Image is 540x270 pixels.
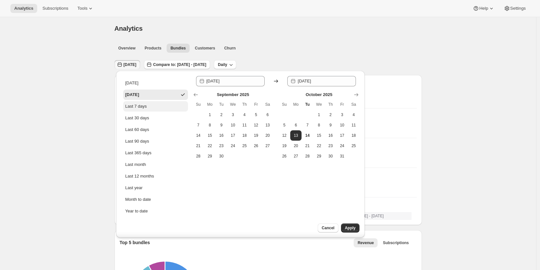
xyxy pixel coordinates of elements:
[125,115,149,121] div: Last 30 days
[339,133,346,138] span: 17
[218,112,225,117] span: 2
[313,130,325,141] button: Wednesday October 15 2025
[302,151,313,161] button: Tuesday October 28 2025
[73,4,98,13] button: Tools
[125,103,147,110] div: Last 7 days
[281,123,288,128] span: 5
[39,4,72,13] button: Subscriptions
[279,130,290,141] button: Sunday October 12 2025
[293,154,299,159] span: 27
[191,90,200,99] button: Show previous month, August 2025
[290,151,302,161] button: Monday October 27 2025
[125,126,149,133] div: Last 60 days
[348,99,359,110] th: Saturday
[193,151,204,161] button: Sunday September 28 2025
[77,6,87,11] span: Tools
[339,102,346,107] span: Fr
[214,60,236,69] button: Daily
[253,143,259,148] span: 26
[195,102,202,107] span: Su
[204,120,216,130] button: Monday September 8 2025
[281,102,288,107] span: Su
[123,101,188,112] button: Last 7 days
[304,123,311,128] span: 7
[336,151,348,161] button: Friday October 31 2025
[313,99,325,110] th: Wednesday
[218,123,225,128] span: 9
[339,143,346,148] span: 24
[250,120,262,130] button: Friday September 12 2025
[304,154,311,159] span: 28
[215,141,227,151] button: Tuesday September 23 2025
[227,99,239,110] th: Wednesday
[195,123,202,128] span: 7
[123,183,188,193] button: Last year
[325,99,336,110] th: Thursday
[279,151,290,161] button: Sunday October 26 2025
[218,154,225,159] span: 30
[239,120,250,130] button: Thursday September 11 2025
[250,99,262,110] th: Friday
[336,130,348,141] button: Friday October 17 2025
[316,133,322,138] span: 15
[339,112,346,117] span: 3
[123,78,188,88] button: [DATE]
[195,154,202,159] span: 28
[144,60,210,69] button: Compare to: [DATE] - [DATE]
[322,225,334,231] span: Cancel
[171,46,186,51] span: Bundles
[350,102,357,107] span: Sa
[341,223,359,232] button: Apply
[193,120,204,130] button: Sunday September 7 2025
[383,240,409,245] span: Subscriptions
[230,112,236,117] span: 3
[14,6,33,11] span: Analytics
[215,130,227,141] button: Tuesday September 16 2025
[327,123,334,128] span: 9
[241,112,248,117] span: 4
[215,151,227,161] button: Tuesday September 30 2025
[316,102,322,107] span: We
[123,113,188,123] button: Last 30 days
[264,123,271,128] span: 13
[125,185,142,191] div: Last year
[241,102,248,107] span: Th
[215,99,227,110] th: Tuesday
[262,141,273,151] button: Saturday September 27 2025
[279,141,290,151] button: Sunday October 19 2025
[10,4,37,13] button: Analytics
[316,112,322,117] span: 1
[316,143,322,148] span: 22
[339,154,346,159] span: 31
[313,110,325,120] button: Wednesday October 1 2025
[302,120,313,130] button: Tuesday October 7 2025
[304,143,311,148] span: 21
[124,62,137,67] span: [DATE]
[290,120,302,130] button: Monday October 6 2025
[218,102,225,107] span: Tu
[293,123,299,128] span: 6
[193,99,204,110] th: Sunday
[230,143,236,148] span: 24
[42,6,68,11] span: Subscriptions
[350,123,357,128] span: 11
[336,99,348,110] th: Friday
[125,161,146,168] div: Last month
[350,143,357,148] span: 25
[227,110,239,120] button: Wednesday September 3 2025
[207,112,213,117] span: 1
[253,123,259,128] span: 12
[123,159,188,170] button: Last month
[230,133,236,138] span: 17
[293,143,299,148] span: 20
[204,99,216,110] th: Monday
[207,133,213,138] span: 15
[204,110,216,120] button: Monday September 1 2025
[350,112,357,117] span: 4
[293,133,299,138] span: 13
[123,124,188,135] button: Last 60 days
[327,112,334,117] span: 2
[215,110,227,120] button: Tuesday September 2 2025
[250,141,262,151] button: Friday September 26 2025
[253,112,259,117] span: 5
